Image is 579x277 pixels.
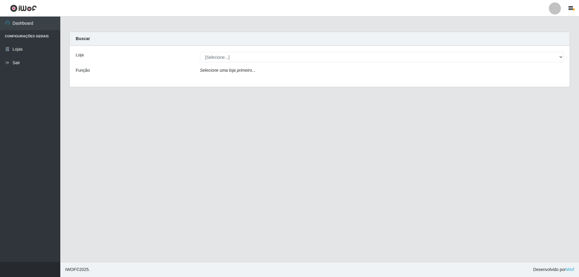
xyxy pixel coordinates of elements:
strong: Buscar [76,36,90,41]
label: Função [76,67,90,74]
span: Desenvolvido por [533,266,574,273]
i: Selecione uma loja primeiro... [200,68,255,73]
label: Loja [76,52,84,58]
span: IWOF [65,267,76,272]
img: CoreUI Logo [10,5,37,12]
span: © 2025 . [65,266,90,273]
a: iWof [566,267,574,272]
